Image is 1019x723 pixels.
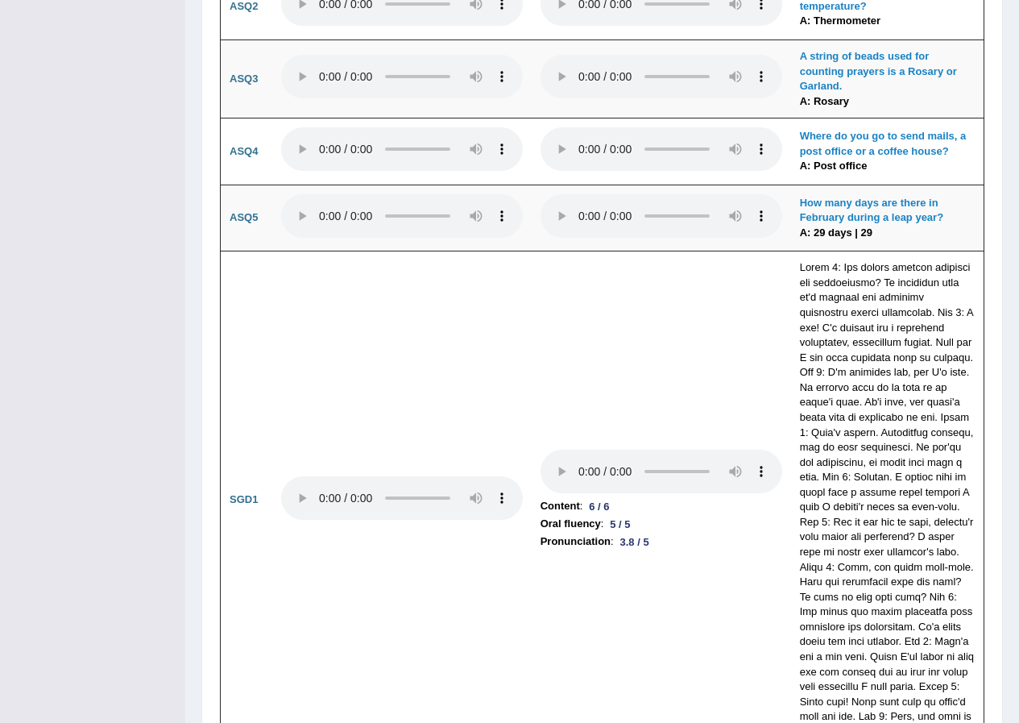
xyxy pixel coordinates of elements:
[541,497,580,515] b: Content
[230,145,258,157] b: ASQ4
[582,498,615,515] div: 6 / 6
[541,497,782,515] li: :
[800,130,967,157] b: Where do you go to send mails, a post office or a coffee house?
[800,197,943,224] b: How many days are there in February during a leap year?
[800,160,868,172] b: A: Post office
[800,226,872,239] b: A: 29 days | 29
[541,533,782,551] li: :
[230,211,258,223] b: ASQ5
[800,95,849,107] b: A: Rosary
[800,50,957,92] b: A string of beads used for counting prayers is a Rosary or Garland.
[230,73,258,85] b: ASQ3
[541,515,601,533] b: Oral fluency
[541,533,611,551] b: Pronunciation
[230,493,258,505] b: SGD1
[541,515,782,533] li: :
[614,534,656,551] div: 3.8 / 5
[800,15,880,27] b: A: Thermometer
[603,516,636,533] div: 5 / 5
